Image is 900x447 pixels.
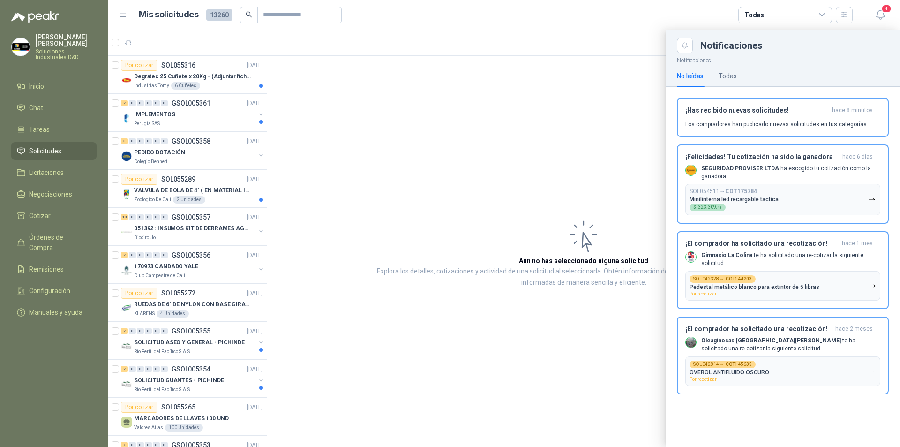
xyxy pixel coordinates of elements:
[677,317,889,394] button: ¡El comprador ha solicitado una recotización!hace 2 meses Company LogoOleaginosas [GEOGRAPHIC_DAT...
[11,164,97,182] a: Licitaciones
[29,264,64,274] span: Remisiones
[685,184,880,215] button: SOL054511→COT175784Minilinterna led recargable tactica$323.309,43
[690,361,756,368] div: SOL042814 →
[716,205,722,210] span: ,43
[677,231,889,309] button: ¡El comprador ha solicitado una recotización!hace 1 mes Company LogoGimnasio La Colina te ha soli...
[206,9,232,21] span: 13260
[881,4,892,13] span: 4
[701,251,880,267] p: te ha solicitado una re-cotizar la siguiente solicitud.
[690,275,756,283] div: SOL042328 →
[690,377,717,382] span: Por recotizar
[139,8,199,22] h1: Mis solicitudes
[685,271,880,301] button: SOL042328→COT144203Pedestal metálico blanco para extintor de 5 librasPor recotizar
[872,7,889,23] button: 4
[725,188,757,195] b: COT175784
[12,38,30,56] img: Company Logo
[726,277,752,281] b: COT144203
[36,34,97,47] p: [PERSON_NAME] [PERSON_NAME]
[29,103,43,113] span: Chat
[690,284,819,290] p: Pedestal metálico blanco para extintor de 5 libras
[690,196,779,203] p: Minilinterna led recargable tactica
[666,53,900,65] p: Notificaciones
[685,356,880,386] button: SOL042814→COT145635OVEROL ANTIFLUIDO OSCUROPor recotizar
[690,291,717,296] span: Por recotizar
[29,232,88,253] span: Órdenes de Compra
[36,49,97,60] p: Soluciones Industriales D&D
[686,337,696,348] img: Company Logo
[246,11,252,18] span: search
[11,11,59,23] img: Logo peakr
[842,153,873,161] span: hace 6 días
[744,10,764,20] div: Todas
[677,144,889,224] button: ¡Felicidades! Tu cotización ha sido la ganadorahace 6 días Company LogoSEGURIDAD PROVISER LTDA ha...
[677,98,889,137] button: ¡Has recibido nuevas solicitudes!hace 8 minutos Los compradores han publicado nuevas solicitudes ...
[719,71,737,81] div: Todas
[11,260,97,278] a: Remisiones
[11,282,97,300] a: Configuración
[686,252,696,262] img: Company Logo
[677,71,704,81] div: No leídas
[11,207,97,225] a: Cotizar
[701,337,880,353] p: te ha solicitado una re-cotizar la siguiente solicitud.
[690,204,726,211] div: $
[835,325,873,333] span: hace 2 meses
[29,189,72,199] span: Negociaciones
[29,81,44,91] span: Inicio
[701,252,752,258] b: Gimnasio La Colina
[11,99,97,117] a: Chat
[685,153,839,161] h3: ¡Felicidades! Tu cotización ha sido la ganadora
[685,325,832,333] h3: ¡El comprador ha solicitado una recotización!
[11,77,97,95] a: Inicio
[29,286,70,296] span: Configuración
[29,167,64,178] span: Licitaciones
[11,303,97,321] a: Manuales y ayuda
[677,38,693,53] button: Close
[11,185,97,203] a: Negociaciones
[685,106,828,114] h3: ¡Has recibido nuevas solicitudes!
[726,362,752,367] b: COT145635
[11,121,97,138] a: Tareas
[690,369,769,376] p: OVEROL ANTIFLUIDO OSCURO
[686,165,696,175] img: Company Logo
[29,124,50,135] span: Tareas
[29,146,61,156] span: Solicitudes
[29,211,51,221] span: Cotizar
[701,337,841,344] b: Oleaginosas [GEOGRAPHIC_DATA][PERSON_NAME]
[11,228,97,257] a: Órdenes de Compra
[685,240,838,248] h3: ¡El comprador ha solicitado una recotización!
[701,165,880,181] p: ha escogido tu cotización como la ganadora
[29,307,82,318] span: Manuales y ayuda
[701,165,779,172] b: SEGURIDAD PROVISER LTDA
[700,41,889,50] div: Notificaciones
[832,106,873,114] span: hace 8 minutos
[690,188,757,195] p: SOL054511 →
[11,142,97,160] a: Solicitudes
[698,205,722,210] span: 323.309
[842,240,873,248] span: hace 1 mes
[685,120,868,129] p: Los compradores han publicado nuevas solicitudes en tus categorías.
